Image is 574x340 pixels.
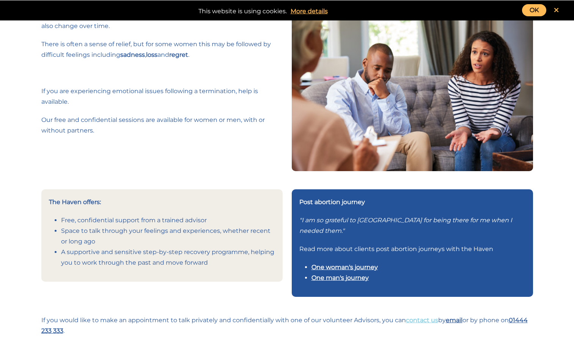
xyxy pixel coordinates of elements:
a: email [446,317,462,324]
p: "I am so grateful to [GEOGRAPHIC_DATA] for being there for me when I needed them." [299,215,525,236]
img: Young couple in crisis trying solve problem during counselling [292,10,533,171]
a: 01444 233 333 [41,317,528,334]
a: One man's journey [311,274,369,281]
li: Space to talk through your feelings and experiences, whether recent or long ago [61,226,275,247]
p: There is often a sense of relief, but for some women this may be followed by difficult feelings i... [41,39,283,60]
li: A supportive and sensitive step-by-step recovery programme, helping you to work through the past ... [61,247,275,268]
div: This website is using cookies. [8,4,566,17]
strong: sadness [120,51,145,58]
p: Read more about clients post abortion journeys with the Haven [299,244,525,254]
p: If you would like to make an appointment to talk privately and confidentially with one of our vol... [41,315,533,336]
p: If you are experiencing emotional issues following a termination, help is available. [41,86,283,107]
strong: regret [169,51,188,58]
p: Following an abortion, women vary in their responses and their feelings may also change over time. [41,10,283,31]
strong: loss [146,51,157,58]
strong: The Haven offers: [49,198,101,206]
a: One woman's journey [311,264,378,271]
a: More details [287,6,332,17]
li: Free, confidential support from a trained advisor [61,215,275,226]
a: contact us [406,317,438,324]
a: OK [522,4,546,16]
strong: Post abortion journey [299,198,365,206]
p: Our free and confidential sessions are available for women or men, with or without partners. [41,115,283,136]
